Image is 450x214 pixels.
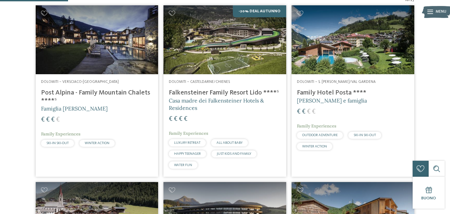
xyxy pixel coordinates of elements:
span: OUTDOOR ADVENTURE [302,133,338,137]
span: ALL ABOUT BABY [216,141,243,144]
span: € [174,116,177,122]
span: WINTER ACTION [85,141,109,145]
span: Family Experiences [41,131,80,137]
span: Buono [421,196,436,200]
a: Buono [413,177,445,209]
span: WATER FUN [174,163,192,167]
img: Post Alpina - Family Mountain Chalets ****ˢ [36,5,158,74]
a: Cercate un hotel per famiglie? Qui troverete solo i migliori! Dolomiti – S. [PERSON_NAME]/Val Gar... [292,5,414,177]
span: Family Experiences [297,123,336,129]
span: € [179,116,182,122]
span: € [51,116,55,123]
span: HAPPY TEENAGER [174,152,201,155]
span: € [307,108,311,115]
span: € [169,116,172,122]
a: Cercate un hotel per famiglie? Qui troverete solo i migliori! Dolomiti – Versciaco-[GEOGRAPHIC_DA... [36,5,158,177]
a: Cercate un hotel per famiglie? Qui troverete solo i migliori! -20% Deal Autunno Dolomiti – Castel... [163,5,286,177]
img: Cercate un hotel per famiglie? Qui troverete solo i migliori! [163,5,286,74]
span: € [302,108,306,115]
span: JUST KIDS AND FAMILY [217,152,251,155]
h4: Post Alpina - Family Mountain Chalets ****ˢ [41,89,153,105]
h4: Falkensteiner Family Resort Lido ****ˢ [169,89,281,97]
h4: Family Hotel Posta **** [297,89,409,97]
span: LUXURY RETREAT [174,141,200,144]
span: € [297,108,301,115]
span: Dolomiti – S. [PERSON_NAME]/Val Gardena [297,80,376,84]
span: Dolomiti – Versciaco-[GEOGRAPHIC_DATA] [41,80,119,84]
span: Family Experiences [169,130,208,136]
span: € [184,116,187,122]
span: € [41,116,45,123]
span: WINTER ACTION [302,145,327,148]
span: € [46,116,50,123]
img: Cercate un hotel per famiglie? Qui troverete solo i migliori! [292,5,414,74]
span: SKI-IN SKI-OUT [46,141,69,145]
span: SKI-IN SKI-OUT [354,133,376,137]
span: [PERSON_NAME] e famiglia [297,97,367,104]
span: € [56,116,60,123]
span: Dolomiti – Casteldarne/Chienes [169,80,230,84]
span: € [312,108,316,115]
span: Famiglia [PERSON_NAME] [41,105,108,112]
span: Casa madre dei Falkensteiner Hotels & Residences [169,97,264,111]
